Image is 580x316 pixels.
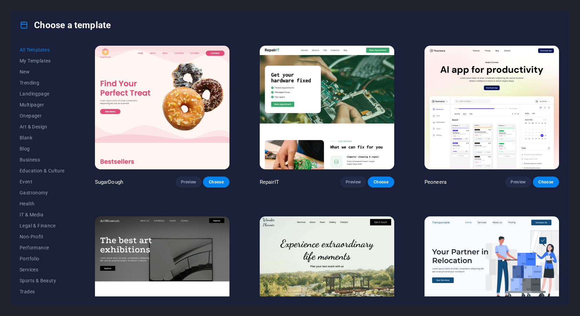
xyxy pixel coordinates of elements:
span: IT & Media [20,212,65,217]
button: Preview [340,177,366,188]
span: Preview [346,179,361,185]
p: RepairIT [260,179,279,185]
span: Services [20,267,65,272]
button: Multipager [20,99,65,110]
span: Business [20,157,65,162]
button: Trades [20,286,65,297]
button: Blog [20,143,65,154]
button: Health [20,198,65,209]
button: My Templates [20,55,65,66]
button: Preview [175,177,202,188]
span: Preview [511,179,526,185]
button: Trending [20,77,65,88]
button: Portfolio [20,253,65,264]
button: Gastronomy [20,187,65,198]
button: IT & Media [20,209,65,220]
span: Portfolio [20,256,65,261]
p: SugarDough [95,179,123,185]
p: Peoneera [425,179,447,185]
span: My Templates [20,58,65,64]
span: Trending [20,80,65,86]
button: Non-Profit [20,231,65,242]
button: Preview [505,177,531,188]
button: Services [20,264,65,275]
span: Event [20,179,65,184]
button: Choose [368,177,394,188]
span: Gastronomy [20,190,65,195]
span: Onepager [20,113,65,118]
span: Education & Culture [20,168,65,173]
span: Landingpage [20,91,65,97]
button: Choose [533,177,559,188]
span: Health [20,201,65,206]
img: RepairIT [260,46,394,169]
span: All Templates [20,47,65,53]
button: Performance [20,242,65,253]
button: New [20,66,65,77]
span: Multipager [20,102,65,108]
button: Legal & Finance [20,220,65,231]
span: New [20,69,65,75]
button: Choose [203,177,229,188]
span: Preview [181,179,196,185]
button: Art & Design [20,121,65,132]
button: Blank [20,132,65,143]
button: Event [20,176,65,187]
span: Sports & Beauty [20,278,65,283]
span: Legal & Finance [20,223,65,228]
span: Blog [20,146,65,151]
img: SugarDough [95,46,229,169]
span: Blank [20,135,65,140]
button: Business [20,154,65,165]
img: Peoneera [425,46,559,169]
span: Choose [208,179,224,185]
span: Choose [538,179,554,185]
span: Art & Design [20,124,65,129]
span: Non-Profit [20,234,65,239]
button: Onepager [20,110,65,121]
button: Sports & Beauty [20,275,65,286]
button: Education & Culture [20,165,65,176]
span: Choose [373,179,388,185]
button: All Templates [20,44,65,55]
button: Landingpage [20,88,65,99]
h4: Choose a template [20,20,111,31]
span: Performance [20,245,65,250]
span: Trades [20,289,65,294]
